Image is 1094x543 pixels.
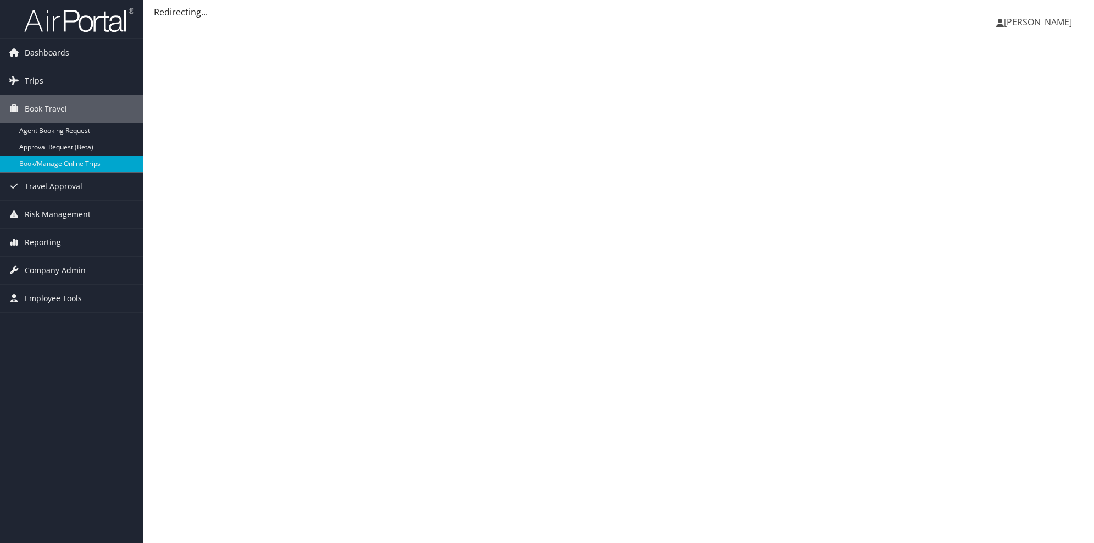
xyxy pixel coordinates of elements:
span: Employee Tools [25,285,82,312]
img: airportal-logo.png [24,7,134,33]
span: Travel Approval [25,173,82,200]
span: Trips [25,67,43,95]
span: Dashboards [25,39,69,67]
span: Risk Management [25,201,91,228]
span: Company Admin [25,257,86,284]
span: [PERSON_NAME] [1004,16,1072,28]
div: Redirecting... [154,5,1083,19]
a: [PERSON_NAME] [996,5,1083,38]
span: Reporting [25,229,61,256]
span: Book Travel [25,95,67,123]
